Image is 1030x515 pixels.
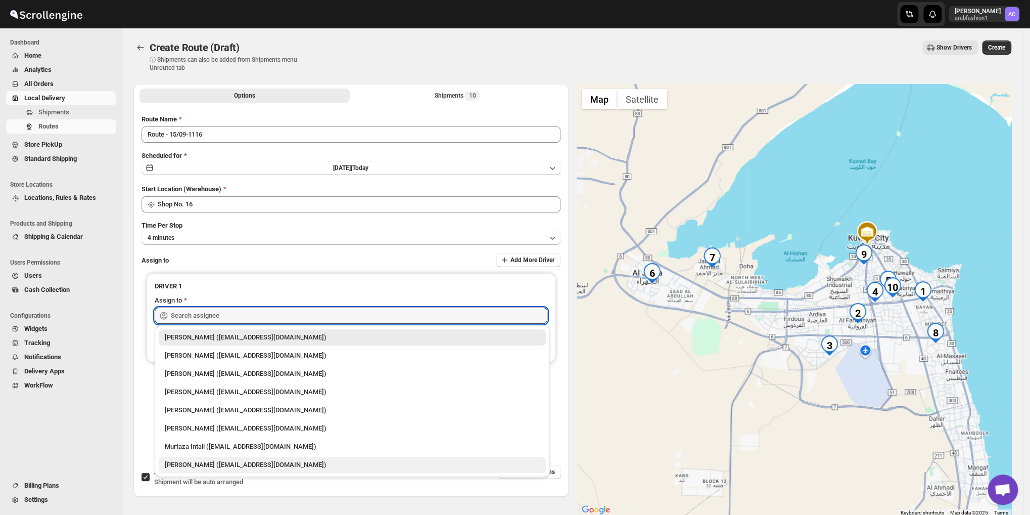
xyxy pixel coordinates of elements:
[154,468,233,476] span: AI Optimize
[6,63,116,77] button: Analytics
[352,89,562,103] button: Selected Shipments
[6,191,116,205] button: Locations, Rules & Rates
[617,89,667,109] button: Show satellite imagery
[854,244,874,265] div: 9
[6,105,116,119] button: Shipments
[925,323,946,343] div: 8
[165,460,540,470] div: [PERSON_NAME] ([EMAIL_ADDRESS][DOMAIN_NAME])
[819,335,839,356] div: 3
[6,364,116,378] button: Delivery Apps
[955,7,1001,15] p: [PERSON_NAME]
[988,44,1005,52] span: Create
[24,155,77,162] span: Standard Shipping
[165,405,540,415] div: [PERSON_NAME] ([EMAIL_ADDRESS][DOMAIN_NAME])
[24,94,65,102] span: Local Delivery
[6,479,116,493] button: Billing Plans
[6,322,116,336] button: Widgets
[142,222,182,229] span: Time Per Stop
[6,119,116,134] button: Routes
[702,247,722,268] div: 7
[155,364,550,382] li: Murtaza Bhai Sagwara (murtazarata786@gmail.com)
[24,194,96,201] span: Locations, Rules & Rates
[155,281,547,291] h3: DRIVER 1
[155,295,182,306] div: Assign to
[155,329,550,346] li: Abizer Chikhly (abizertc@gmail.com)
[24,80,54,88] span: All Orders
[142,161,560,175] button: [DATE]|Today
[148,234,174,242] span: 4 minutes
[155,437,550,455] li: Murtaza Intali (intaliwalamurtaza@gmail.com)
[38,122,59,130] span: Routes
[142,126,560,143] input: Eg: Bengaluru Route
[6,230,116,244] button: Shipping & Calendar
[6,269,116,283] button: Users
[38,108,69,116] span: Shipments
[10,38,116,47] span: Dashboard
[165,332,540,342] div: [PERSON_NAME] ([EMAIL_ADDRESS][DOMAIN_NAME])
[1008,11,1015,18] text: AC
[352,164,368,171] span: Today
[155,455,550,473] li: Nagendra Reddy (fnsalonsecretary@gmail.com)
[139,89,350,103] button: All Route Options
[949,6,1020,22] button: User menu
[922,40,978,55] button: Show Drivers
[165,442,540,452] div: Murtaza Intali ([EMAIL_ADDRESS][DOMAIN_NAME])
[24,233,83,240] span: Shipping & Calendar
[878,271,898,291] div: 5
[937,44,972,52] span: Show Drivers
[24,66,52,73] span: Analytics
[165,423,540,434] div: [PERSON_NAME] ([EMAIL_ADDRESS][DOMAIN_NAME])
[24,339,50,347] span: Tracking
[6,350,116,364] button: Notifications
[642,263,662,283] div: 6
[155,400,550,418] li: Manan Miyaji (miyaji5253@gmail.com)
[165,351,540,361] div: [PERSON_NAME] ([EMAIL_ADDRESS][DOMAIN_NAME])
[10,312,116,320] span: Configurations
[955,15,1001,21] p: arabfashion1
[142,185,221,193] span: Start Location (Warehouse)
[24,141,62,148] span: Store PickUp
[6,77,116,91] button: All Orders
[333,164,352,171] span: [DATE] |
[24,482,59,489] span: Billing Plans
[582,89,617,109] button: Show street map
[142,115,177,123] span: Route Name
[24,381,53,389] span: WorkFlow
[165,387,540,397] div: [PERSON_NAME] ([EMAIL_ADDRESS][DOMAIN_NAME])
[142,256,169,264] span: Assign to
[6,493,116,507] button: Settings
[6,336,116,350] button: Tracking
[24,325,48,332] span: Widgets
[155,346,550,364] li: Aziz Taher (azizchikhly53@gmail.com)
[8,2,84,27] img: ScrollEngine
[988,475,1018,505] div: Open chat
[24,353,61,361] span: Notifications
[848,303,868,323] div: 2
[10,259,116,267] span: Users Permissions
[158,196,560,212] input: Search location
[24,286,70,293] span: Cash Collection
[171,308,547,324] input: Search assignee
[1005,7,1019,21] span: Abizer Chikhly
[24,367,65,375] span: Delivery Apps
[986,484,1006,504] button: Map camera controls
[10,181,116,189] span: Store Locations
[913,281,933,302] div: 1
[496,253,560,267] button: Add More Driver
[882,277,903,297] div: 10
[469,92,476,100] span: 10
[434,91,480,101] div: Shipments
[24,496,48,503] span: Settings
[142,152,182,159] span: Scheduled for
[155,418,550,437] li: Anil Trivedi (siddhu37.trivedi@gmail.com)
[155,382,550,400] li: Ali Hussain (alihita52@gmail.com)
[133,106,569,442] div: All Route Options
[234,92,255,100] span: Options
[165,369,540,379] div: [PERSON_NAME] ([EMAIL_ADDRESS][DOMAIN_NAME])
[154,478,243,486] span: Shipment will be auto arranged
[982,40,1011,55] button: Create
[10,220,116,228] span: Products and Shipping
[6,49,116,63] button: Home
[133,40,148,55] button: Routes
[24,52,41,59] span: Home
